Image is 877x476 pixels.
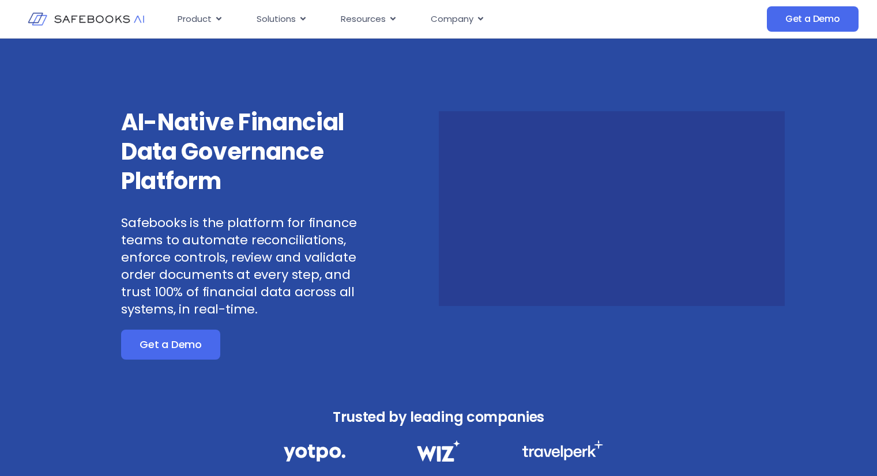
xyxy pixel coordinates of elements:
[178,13,212,26] span: Product
[341,13,386,26] span: Resources
[121,330,220,360] a: Get a Demo
[168,8,667,31] div: Menu Toggle
[121,214,381,318] p: Safebooks is the platform for finance teams to automate reconciliations, enforce controls, review...
[284,440,345,465] img: Financial Data Governance 1
[767,6,859,32] a: Get a Demo
[431,13,473,26] span: Company
[121,108,381,196] h3: AI-Native Financial Data Governance Platform
[258,406,619,429] h3: Trusted by leading companies
[140,339,202,350] span: Get a Demo
[411,440,465,462] img: Financial Data Governance 2
[522,440,603,460] img: Financial Data Governance 3
[168,8,667,31] nav: Menu
[785,13,840,25] span: Get a Demo
[257,13,296,26] span: Solutions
